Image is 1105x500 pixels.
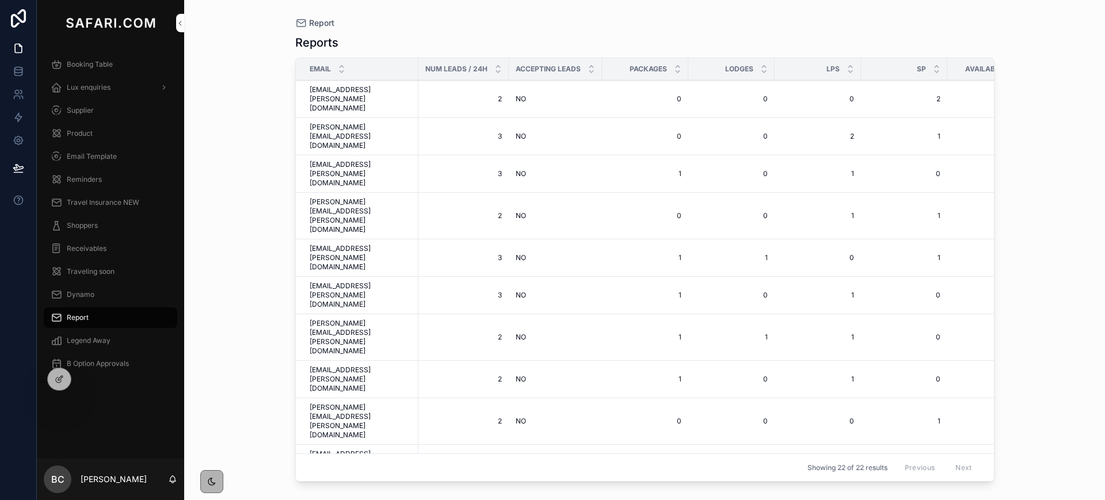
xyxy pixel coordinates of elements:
[425,132,502,141] span: 3
[630,64,667,74] span: Packages
[609,253,681,262] a: 1
[954,291,1027,300] a: 1
[67,60,113,69] span: Booking Table
[695,291,768,300] span: 0
[67,221,98,230] span: Shoppers
[516,211,526,220] span: NO
[67,83,110,92] span: Lux enquiries
[81,474,147,485] p: [PERSON_NAME]
[695,94,768,104] a: 0
[310,281,411,309] span: [EMAIL_ADDRESS][PERSON_NAME][DOMAIN_NAME]
[868,375,940,384] a: 0
[965,64,1012,74] span: Availability
[609,291,681,300] a: 1
[425,64,487,74] span: Num leads / 24h
[44,146,177,167] a: Email Template
[425,291,502,300] span: 3
[954,417,1027,426] span: 1
[954,94,1027,104] a: 0
[782,291,854,300] a: 1
[868,94,940,104] span: 2
[695,132,768,141] a: 0
[782,132,854,141] a: 2
[67,267,115,276] span: Traveling soon
[516,333,526,342] span: NO
[782,94,854,104] a: 0
[425,94,502,104] a: 2
[609,417,681,426] span: 0
[516,253,526,262] span: NO
[954,169,1027,178] span: 0
[67,106,94,115] span: Supplier
[309,17,334,29] span: Report
[63,14,158,32] img: App logo
[425,211,502,220] a: 2
[310,160,411,188] span: [EMAIL_ADDRESS][PERSON_NAME][DOMAIN_NAME]
[516,333,595,342] a: NO
[609,94,681,104] span: 0
[310,64,331,74] span: Email
[516,211,595,220] a: NO
[695,417,768,426] a: 0
[782,375,854,384] a: 1
[67,175,102,184] span: Reminders
[425,169,502,178] span: 3
[516,169,595,178] a: NO
[954,375,1027,384] a: 0
[782,253,854,262] a: 0
[868,333,940,342] a: 0
[310,197,411,234] span: [PERSON_NAME][EMAIL_ADDRESS][PERSON_NAME][DOMAIN_NAME]
[310,244,411,272] a: [EMAIL_ADDRESS][PERSON_NAME][DOMAIN_NAME]
[67,313,89,322] span: Report
[295,17,334,29] a: Report
[67,290,94,299] span: Dynamo
[917,64,926,74] span: SP
[609,211,681,220] a: 0
[868,291,940,300] span: 0
[425,253,502,262] a: 3
[425,333,502,342] span: 2
[609,132,681,141] a: 0
[695,375,768,384] a: 0
[44,330,177,351] a: Legend Away
[868,132,940,141] a: 1
[695,211,768,220] a: 0
[954,253,1027,262] a: 0
[868,169,940,178] a: 0
[516,375,595,384] a: NO
[425,375,502,384] a: 2
[868,417,940,426] a: 1
[695,253,768,262] a: 1
[516,417,526,426] span: NO
[310,449,411,477] a: [EMAIL_ADDRESS][PERSON_NAME][DOMAIN_NAME]
[782,417,854,426] a: 0
[868,253,940,262] span: 1
[954,333,1027,342] a: 0
[44,100,177,121] a: Supplier
[310,123,411,150] span: [PERSON_NAME][EMAIL_ADDRESS][DOMAIN_NAME]
[44,238,177,259] a: Receivables
[954,211,1027,220] span: 0
[826,64,840,74] span: LPS
[516,132,526,141] span: NO
[516,291,526,300] span: NO
[425,417,502,426] span: 2
[782,169,854,178] span: 1
[695,169,768,178] span: 0
[516,291,595,300] a: NO
[44,353,177,374] a: B Option Approvals
[67,359,129,368] span: B Option Approvals
[954,132,1027,141] a: 0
